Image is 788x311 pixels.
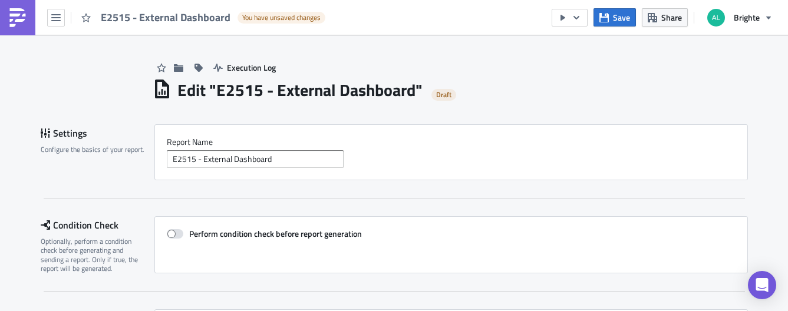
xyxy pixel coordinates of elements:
span: Execution Log [227,61,276,74]
span: Brighte [734,11,760,24]
span: You have unsaved changes [242,13,321,22]
span: Draft [436,90,451,100]
span: E2515 - External Dashboard [101,11,232,24]
div: Configure the basics of your report. [41,145,147,154]
div: Open Intercom Messenger [748,271,776,299]
img: PushMetrics [8,8,27,27]
div: Settings [41,124,154,142]
button: Share [642,8,688,27]
button: Execution Log [207,58,282,77]
button: Save [594,8,636,27]
strong: Perform condition check before report generation [189,227,362,240]
img: Avatar [706,8,726,28]
div: Condition Check [41,216,154,234]
span: Share [661,11,682,24]
label: Report Nam﻿e [167,137,736,147]
h1: Edit " E2515 - External Dashboard " [177,80,423,101]
span: Save [613,11,630,24]
div: Optionally, perform a condition check before generating and sending a report. Only if true, the r... [41,237,147,273]
button: Brighte [700,5,779,31]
